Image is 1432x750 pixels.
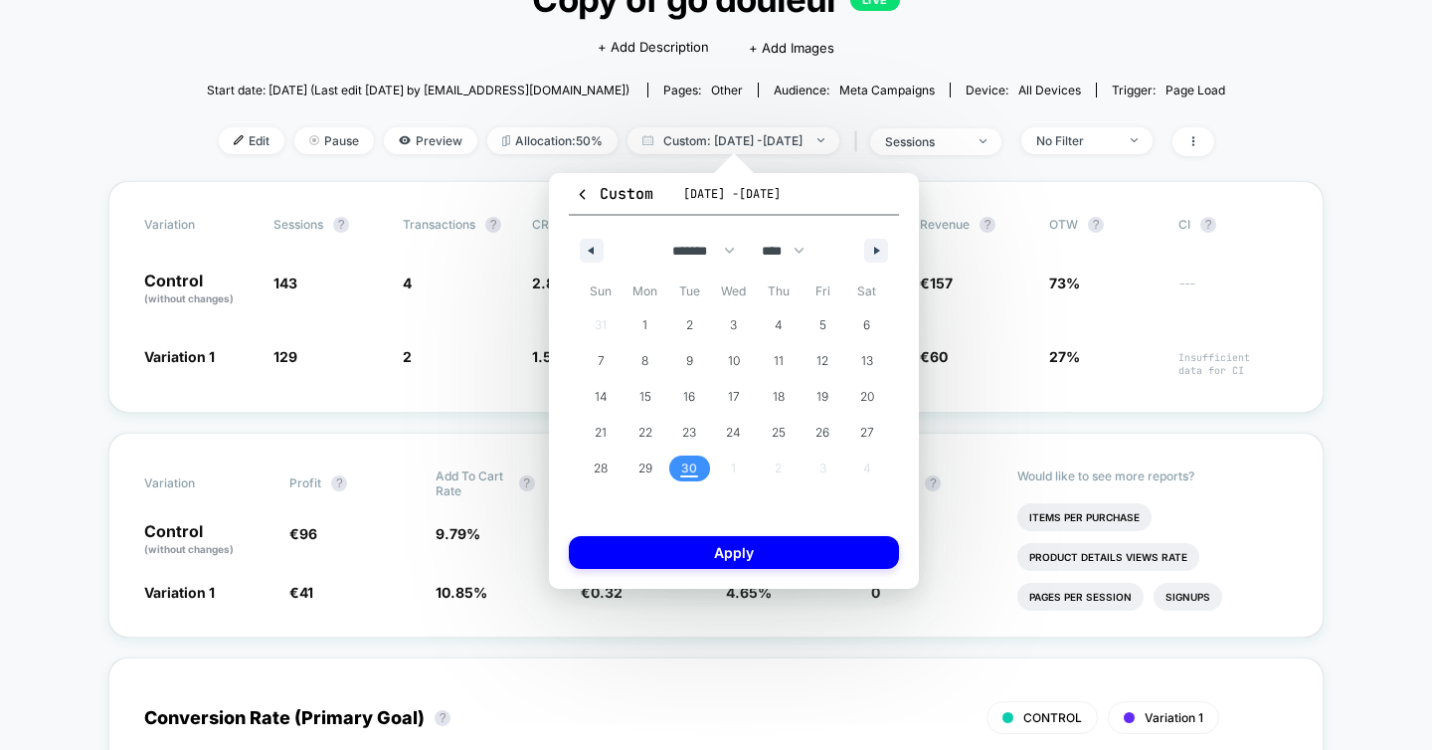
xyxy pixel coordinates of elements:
[624,276,668,307] span: Mon
[667,343,712,379] button: 9
[749,40,834,56] span: + Add Images
[774,83,935,97] div: Audience:
[801,343,845,379] button: 12
[624,343,668,379] button: 8
[294,127,374,154] span: Pause
[624,379,668,415] button: 15
[667,451,712,486] button: 30
[1154,583,1222,611] li: Signups
[639,379,651,415] span: 15
[289,525,317,542] span: €
[726,415,741,451] span: 24
[920,217,970,232] span: Revenue
[144,543,234,555] span: (without changes)
[667,379,712,415] button: 16
[667,415,712,451] button: 23
[273,275,297,291] span: 143
[980,139,986,143] img: end
[801,415,845,451] button: 26
[598,38,709,58] span: + Add Description
[663,83,743,97] div: Pages:
[844,307,889,343] button: 6
[816,343,828,379] span: 12
[594,451,608,486] span: 28
[642,135,653,145] img: calendar
[860,379,874,415] span: 20
[403,348,412,365] span: 2
[579,415,624,451] button: 21
[299,525,317,542] span: 96
[1017,503,1152,531] li: Items Per Purchase
[144,469,254,498] span: Variation
[860,415,874,451] span: 27
[849,127,870,156] span: |
[487,127,618,154] span: Allocation: 50%
[1017,543,1199,571] li: Product Details Views Rate
[839,83,935,97] span: Meta campaigns
[579,343,624,379] button: 7
[641,343,648,379] span: 8
[844,415,889,451] button: 27
[234,135,244,145] img: edit
[144,273,254,306] p: Control
[712,415,757,451] button: 24
[1145,710,1203,725] span: Variation 1
[1200,217,1216,233] button: ?
[207,83,629,97] span: Start date: [DATE] (Last edit [DATE] by [EMAIL_ADDRESS][DOMAIN_NAME])
[1178,278,1288,306] span: ---
[844,276,889,307] span: Sat
[844,379,889,415] button: 20
[756,415,801,451] button: 25
[144,348,215,365] span: Variation 1
[638,451,652,486] span: 29
[1178,217,1288,233] span: CI
[289,584,313,601] span: €
[815,415,829,451] span: 26
[1036,133,1116,148] div: No Filter
[756,379,801,415] button: 18
[801,379,845,415] button: 19
[299,584,313,601] span: 41
[569,183,899,216] button: Custom[DATE] -[DATE]
[219,127,284,154] span: Edit
[1049,348,1080,365] span: 27%
[773,379,785,415] span: 18
[579,451,624,486] button: 28
[569,536,899,569] button: Apply
[667,276,712,307] span: Tue
[435,710,450,726] button: ?
[950,83,1096,97] span: Device:
[801,307,845,343] button: 5
[333,217,349,233] button: ?
[436,525,480,542] span: 9.79 %
[775,307,783,343] span: 4
[144,292,234,304] span: (without changes)
[1017,583,1144,611] li: Pages Per Session
[667,307,712,343] button: 2
[384,127,477,154] span: Preview
[756,343,801,379] button: 11
[817,138,824,142] img: end
[861,343,873,379] span: 13
[681,451,697,486] span: 30
[1165,83,1225,97] span: Page Load
[642,307,647,343] span: 1
[728,343,740,379] span: 10
[403,217,475,232] span: Transactions
[144,584,215,601] span: Variation 1
[683,379,695,415] span: 16
[436,584,487,601] span: 10.85 %
[638,415,652,451] span: 22
[1018,83,1081,97] span: all devices
[502,135,510,146] img: rebalance
[403,275,412,291] span: 4
[930,275,953,291] span: 157
[801,276,845,307] span: Fri
[819,307,826,343] span: 5
[756,276,801,307] span: Thu
[980,217,995,233] button: ?
[579,379,624,415] button: 14
[712,307,757,343] button: 3
[624,307,668,343] button: 1
[863,307,870,343] span: 6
